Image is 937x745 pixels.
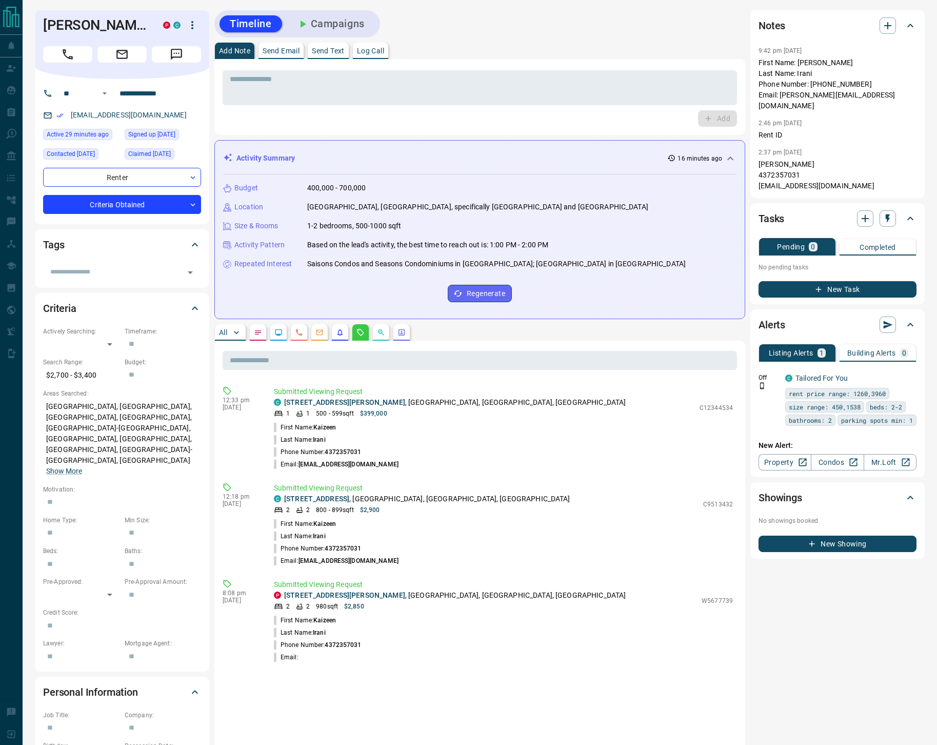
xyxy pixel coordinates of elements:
[313,629,326,636] span: Irani
[777,243,805,250] p: Pending
[43,168,201,187] div: Renter
[759,536,916,552] button: New Showing
[700,403,733,413] p: C12344534
[223,597,258,604] p: [DATE]
[789,415,832,425] span: bathrooms: 2
[377,328,385,337] svg: Opportunities
[860,244,896,251] p: Completed
[254,328,262,337] svg: Notes
[344,602,364,611] p: $2,850
[286,15,375,32] button: Campaigns
[219,47,250,54] p: Add Note
[313,424,336,431] span: Kaizeen
[286,505,290,515] p: 2
[284,591,405,599] a: [STREET_ADDRESS][PERSON_NAME]
[357,47,384,54] p: Log Call
[97,46,147,63] span: Email
[98,87,111,100] button: Open
[286,409,290,418] p: 1
[274,386,733,397] p: Submitted Viewing Request
[759,17,785,34] h2: Notes
[128,129,175,140] span: Signed up [DATE]
[759,312,916,337] div: Alerts
[759,489,802,506] h2: Showings
[43,17,148,33] h1: [PERSON_NAME]
[820,349,824,357] p: 1
[234,240,285,250] p: Activity Pattern
[163,22,170,29] div: property.ca
[43,296,201,321] div: Criteria
[173,22,181,29] div: condos.ca
[274,399,281,406] div: condos.ca
[274,328,283,337] svg: Lead Browsing Activity
[43,232,201,257] div: Tags
[284,494,570,504] p: , [GEOGRAPHIC_DATA], [GEOGRAPHIC_DATA], [GEOGRAPHIC_DATA]
[43,608,201,617] p: Credit Score:
[448,285,512,302] button: Regenerate
[234,202,263,212] p: Location
[43,389,201,398] p: Areas Searched:
[759,13,916,38] div: Notes
[759,47,802,54] p: 9:42 pm [DATE]
[702,596,733,605] p: W5677739
[274,616,336,625] p: First Name:
[274,544,362,553] p: Phone Number:
[759,130,916,141] p: Rent ID
[274,653,298,662] p: Email:
[307,259,686,269] p: Saisons Condos and Seasons Condominiums in [GEOGRAPHIC_DATA]; [GEOGRAPHIC_DATA] in [GEOGRAPHIC_DATA]
[759,281,916,298] button: New Task
[47,149,95,159] span: Contacted [DATE]
[315,328,324,337] svg: Emails
[759,454,811,470] a: Property
[274,460,398,469] p: Email:
[43,485,201,494] p: Motivation:
[307,221,402,231] p: 1-2 bedrooms, 500-1000 sqft
[56,112,64,119] svg: Email Verified
[295,328,303,337] svg: Calls
[43,148,119,163] div: Sat Aug 16 2025
[183,265,197,280] button: Open
[759,373,779,382] p: Off
[677,154,722,163] p: 16 minutes ago
[274,628,326,637] p: Last Name:
[43,300,76,317] h2: Criteria
[759,440,916,451] p: New Alert:
[360,505,380,515] p: $2,900
[286,602,290,611] p: 2
[759,149,802,156] p: 2:37 pm [DATE]
[43,546,119,556] p: Beds:
[298,461,398,468] span: [EMAIL_ADDRESS][DOMAIN_NAME]
[307,202,648,212] p: [GEOGRAPHIC_DATA], [GEOGRAPHIC_DATA], specifically [GEOGRAPHIC_DATA] and [GEOGRAPHIC_DATA]
[316,602,338,611] p: 980 sqft
[759,485,916,510] div: Showings
[274,483,733,494] p: Submitted Viewing Request
[47,129,109,140] span: Active 29 minutes ago
[274,519,336,528] p: First Name:
[43,680,201,704] div: Personal Information
[43,516,119,525] p: Home Type:
[789,402,861,412] span: size range: 450,1538
[43,398,201,480] p: [GEOGRAPHIC_DATA], [GEOGRAPHIC_DATA], [GEOGRAPHIC_DATA], [GEOGRAPHIC_DATA], [GEOGRAPHIC_DATA]-[GE...
[274,447,362,457] p: Phone Number:
[759,57,916,111] p: First Name: [PERSON_NAME] Last Name: Irani Phone Number: [PHONE_NUMBER] Email: [PERSON_NAME][EMAI...
[759,317,785,333] h2: Alerts
[306,505,310,515] p: 2
[125,711,201,720] p: Company:
[811,243,815,250] p: 0
[125,516,201,525] p: Min Size:
[759,206,916,231] div: Tasks
[43,46,92,63] span: Call
[759,120,802,127] p: 2:46 pm [DATE]
[274,495,281,502] div: condos.ca
[223,500,258,507] p: [DATE]
[263,47,300,54] p: Send Email
[71,111,187,119] a: [EMAIL_ADDRESS][DOMAIN_NAME]
[43,639,119,648] p: Lawyer:
[316,505,353,515] p: 800 - 899 sqft
[284,397,626,408] p: , [GEOGRAPHIC_DATA], [GEOGRAPHIC_DATA], [GEOGRAPHIC_DATA]
[223,404,258,411] p: [DATE]
[236,153,295,164] p: Activity Summary
[46,466,82,477] button: Show More
[43,195,201,214] div: Criteria Obtained
[223,149,736,168] div: Activity Summary16 minutes ago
